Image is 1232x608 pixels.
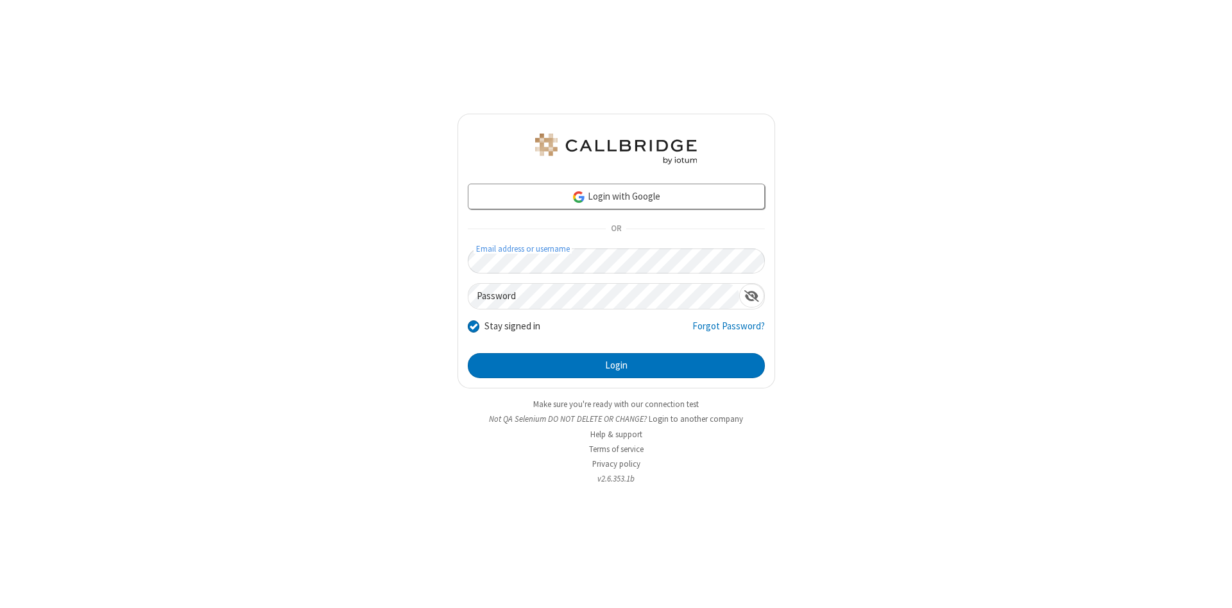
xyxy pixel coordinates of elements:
span: OR [606,220,626,238]
li: Not QA Selenium DO NOT DELETE OR CHANGE? [458,413,775,425]
iframe: Chat [1200,575,1222,599]
input: Email address or username [468,248,765,274]
li: v2.6.353.1b [458,473,775,485]
a: Make sure you're ready with our connection test [533,399,699,410]
a: Terms of service [589,444,644,455]
input: Password [468,284,739,309]
a: Forgot Password? [692,319,765,343]
img: QA Selenium DO NOT DELETE OR CHANGE [533,134,699,164]
button: Login to another company [649,413,743,425]
img: google-icon.png [572,190,586,204]
div: Show password [739,284,764,308]
button: Login [468,353,765,379]
a: Privacy policy [592,458,640,469]
a: Login with Google [468,184,765,209]
a: Help & support [590,429,642,440]
label: Stay signed in [484,319,540,334]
